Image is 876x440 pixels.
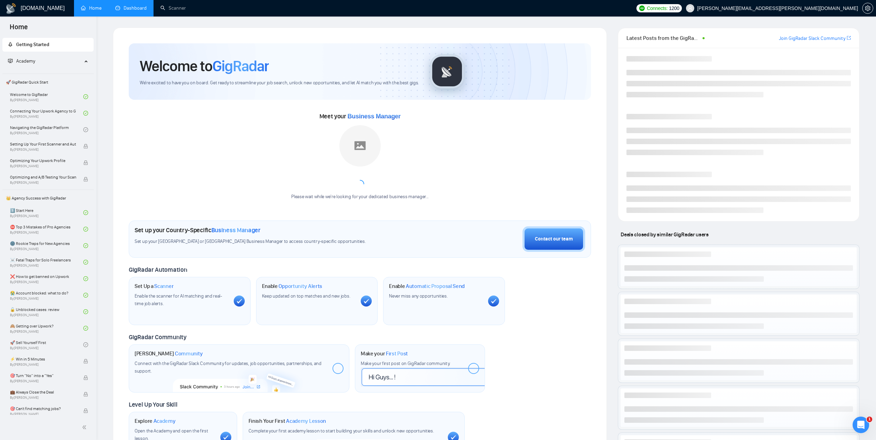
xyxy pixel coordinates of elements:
[8,58,13,63] span: fund-projection-screen
[10,405,76,412] span: 🎯 Can't find matching jobs?
[10,174,76,181] span: Optimizing and A/B Testing Your Scanner for Better Results
[249,428,434,434] span: Complete your first academy lesson to start building your skills and unlock new opportunities.
[2,38,94,52] li: Getting Started
[361,350,408,357] h1: Make your
[10,148,76,152] span: By [PERSON_NAME]
[262,293,350,299] span: Keep updated on top matches and new jobs.
[10,412,76,416] span: By [PERSON_NAME]
[135,361,321,374] span: Connect with the GigRadar Slack Community for updates, job opportunities, partnerships, and support.
[286,418,326,425] span: Academy Lesson
[863,6,873,11] span: setting
[83,342,88,347] span: check-circle
[10,337,83,352] a: 🚀 Sell Yourself FirstBy[PERSON_NAME]
[83,375,88,380] span: lock
[154,418,176,425] span: Academy
[135,283,173,290] h1: Set Up a
[83,309,88,314] span: check-circle
[862,3,873,14] button: setting
[211,226,261,234] span: Business Manager
[3,191,93,205] span: 👑 Agency Success with GigRadar
[6,3,17,14] img: logo
[10,356,76,363] span: ⚡ Win in 5 Minutes
[3,75,93,89] span: 🚀 GigRadar Quick Start
[83,392,88,397] span: lock
[10,372,76,379] span: 🎯 Turn “No” into a “Yes”
[140,57,269,75] h1: Welcome to
[356,180,364,188] span: loading
[16,58,35,64] span: Academy
[10,164,76,168] span: By [PERSON_NAME]
[83,359,88,364] span: lock
[83,227,88,232] span: check-circle
[83,326,88,331] span: check-circle
[16,42,49,47] span: Getting Started
[83,210,88,215] span: check-circle
[262,283,323,290] h1: Enable
[430,54,464,89] img: gigradar-logo.png
[10,396,76,400] span: By [PERSON_NAME]
[862,6,873,11] a: setting
[8,42,13,47] span: rocket
[175,350,203,357] span: Community
[140,80,419,86] span: We're excited to have you on board. Get ready to streamline your job search, unlock new opportuni...
[339,125,381,167] img: placeholder.png
[10,288,83,303] a: 😭 Account blocked: what to do?By[PERSON_NAME]
[81,5,102,11] a: homeHome
[847,35,851,41] a: export
[10,389,76,396] span: 💼 Always Close the Deal
[10,238,83,253] a: 🌚 Rookie Traps for New AgenciesBy[PERSON_NAME]
[10,141,76,148] span: Setting Up Your First Scanner and Auto-Bidder
[626,34,700,42] span: Latest Posts from the GigRadar Community
[160,5,186,11] a: searchScanner
[154,283,173,290] span: Scanner
[319,112,401,120] span: Meet your
[389,283,465,290] h1: Enable
[83,160,88,165] span: lock
[129,266,187,273] span: GigRadar Automation
[135,418,176,425] h1: Explore
[10,255,83,270] a: ☠️ Fatal Traps for Solo FreelancersBy[PERSON_NAME]
[135,293,222,307] span: Enable the scanner for AI matching and real-time job alerts.
[4,22,33,36] span: Home
[10,89,83,104] a: Welcome to GigRadarBy[PERSON_NAME]
[389,293,447,299] span: Never miss any opportunities.
[83,243,88,248] span: check-circle
[779,35,845,42] a: Join GigRadar Slack Community
[83,293,88,298] span: check-circle
[647,4,667,12] span: Connects:
[348,113,401,120] span: Business Manager
[129,333,187,341] span: GigRadar Community
[10,122,83,137] a: Navigating the GigRadar PlatformBy[PERSON_NAME]
[278,283,322,290] span: Opportunity Alerts
[83,276,88,281] span: check-circle
[115,5,147,11] a: dashboardDashboard
[10,379,76,383] span: By [PERSON_NAME]
[135,238,405,245] span: Set up your [GEOGRAPHIC_DATA] or [GEOGRAPHIC_DATA] Business Manager to access country-specific op...
[83,94,88,99] span: check-circle
[249,418,326,425] h1: Finish Your First
[82,424,89,431] span: double-left
[853,417,869,433] iframe: Intercom live chat
[8,58,35,64] span: Academy
[618,228,711,240] span: Deals closed by similar GigRadar users
[10,271,83,286] a: ❌ How to get banned on UpworkBy[PERSON_NAME]
[361,361,450,366] span: Make your first post on GigRadar community.
[867,417,872,422] span: 1
[135,350,203,357] h1: [PERSON_NAME]
[639,6,645,11] img: upwork-logo.png
[669,4,679,12] span: 1200
[10,106,83,121] a: Connecting Your Upwork Agency to GigRadarBy[PERSON_NAME]
[10,304,83,319] a: 🔓 Unblocked cases: reviewBy[PERSON_NAME]
[406,283,465,290] span: Automatic Proposal Send
[135,226,261,234] h1: Set up your Country-Specific
[688,6,693,11] span: user
[287,194,433,200] div: Please wait while we're looking for your dedicated business manager...
[10,321,83,336] a: 🙈 Getting over Upwork?By[PERSON_NAME]
[83,144,88,149] span: lock
[83,127,88,132] span: check-circle
[535,235,573,243] div: Contact our team
[10,363,76,367] span: By [PERSON_NAME]
[83,408,88,413] span: lock
[10,157,76,164] span: Optimizing Your Upwork Profile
